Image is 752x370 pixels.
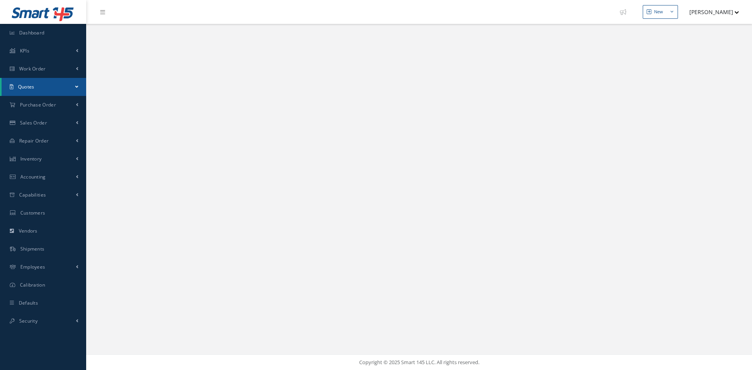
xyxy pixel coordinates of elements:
button: [PERSON_NAME] [682,4,739,20]
div: New [654,9,663,15]
span: Repair Order [19,137,49,144]
div: Copyright © 2025 Smart 145 LLC. All rights reserved. [94,359,744,366]
span: Customers [20,209,45,216]
span: Inventory [20,155,42,162]
span: Accounting [20,173,46,180]
span: Employees [20,264,45,270]
span: Vendors [19,227,38,234]
span: KPIs [20,47,29,54]
span: Dashboard [19,29,45,36]
span: Purchase Order [20,101,56,108]
span: Security [19,318,38,324]
span: Quotes [18,83,34,90]
span: Calibration [20,282,45,288]
span: Shipments [20,245,45,252]
span: Capabilities [19,191,46,198]
button: New [643,5,678,19]
span: Work Order [19,65,46,72]
a: Quotes [2,78,86,96]
span: Sales Order [20,119,47,126]
span: Defaults [19,300,38,306]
